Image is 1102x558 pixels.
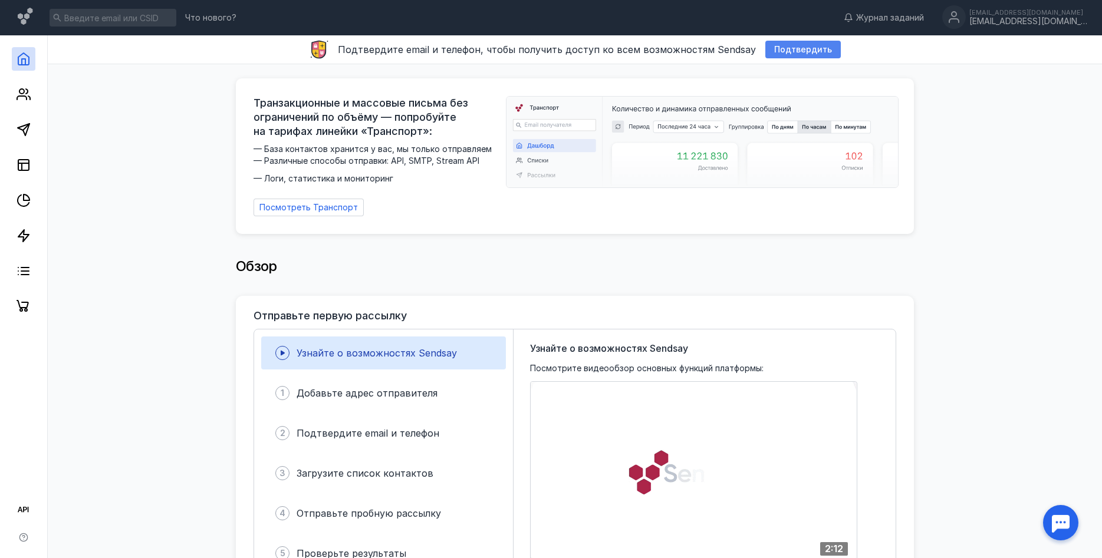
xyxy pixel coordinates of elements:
div: 2:12 [820,542,848,556]
img: dashboard-transport-banner [506,97,898,187]
input: Введите email или CSID [50,9,176,27]
span: Журнал заданий [856,12,924,24]
a: Посмотреть Транспорт [254,199,364,216]
span: Подтвердите email и телефон, чтобы получить доступ ко всем возможностям Sendsay [338,44,756,55]
span: Подтвердите email и телефон [297,427,439,439]
div: [EMAIL_ADDRESS][DOMAIN_NAME] [969,16,1087,27]
a: Журнал заданий [838,12,930,24]
span: Загрузите список контактов [297,467,433,479]
a: Что нового? [179,14,242,22]
span: Узнайте о возможностях Sendsay [297,347,457,359]
span: Узнайте о возможностях Sendsay [530,341,688,355]
span: Посмотрите видеообзор основных функций платформы: [530,362,764,374]
span: Что нового? [185,14,236,22]
span: Обзор [236,257,277,275]
span: Подтвердить [774,45,832,55]
span: Добавьте адрес отправителя [297,387,437,399]
span: 1 [281,387,284,399]
h3: Отправьте первую рассылку [254,310,407,322]
div: [EMAIL_ADDRESS][DOMAIN_NAME] [969,9,1087,16]
span: 4 [279,507,285,519]
span: Транзакционные и массовые письма без ограничений по объёму — попробуйте на тарифах линейки «Транс... [254,96,499,138]
span: — База контактов хранится у вас, мы только отправляем — Различные способы отправки: API, SMTP, St... [254,143,499,184]
span: 3 [279,467,285,479]
button: Подтвердить [765,41,841,58]
span: Отправьте пробную рассылку [297,507,441,519]
span: Посмотреть Транспорт [259,203,358,213]
span: 2 [280,427,285,439]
